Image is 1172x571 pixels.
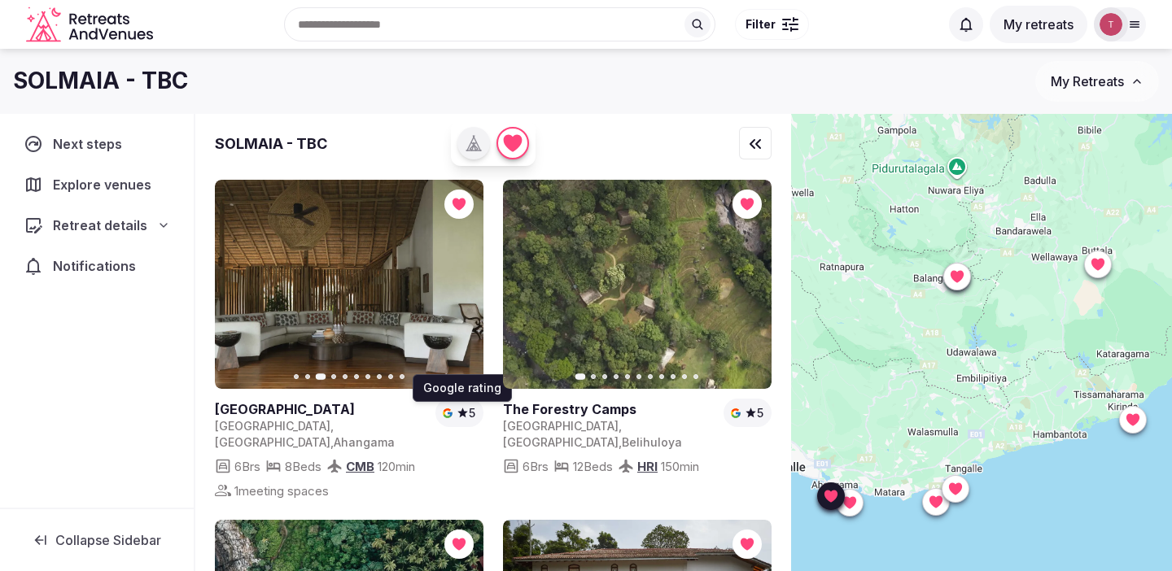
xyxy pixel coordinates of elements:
button: Filter [735,9,809,40]
a: 5 [730,405,765,421]
span: [GEOGRAPHIC_DATA] [503,419,619,433]
span: , [330,435,334,449]
span: 5 [469,405,475,421]
button: Go to slide 9 [671,374,676,379]
button: Go to slide 5 [625,374,630,379]
button: Go to slide 9 [388,374,393,379]
h1: SOLMAIA - TBC [13,65,188,97]
button: Go to slide 5 [343,374,348,379]
button: Go to slide 4 [614,374,619,379]
a: View The Forestry Camps [503,180,772,389]
svg: Retreats and Venues company logo [26,7,156,43]
span: [GEOGRAPHIC_DATA] [215,419,330,433]
button: Go to slide 7 [365,374,370,379]
button: Go to slide 3 [602,374,607,379]
a: Explore venues [13,168,181,202]
span: 6 Brs [234,458,260,475]
span: 6 Brs [523,458,549,475]
span: Filter [746,16,776,33]
button: Go to slide 2 [305,374,310,379]
span: Collapse Sidebar [55,532,161,548]
span: Notifications [53,256,142,276]
button: My retreats [990,6,1087,43]
button: Go to slide 6 [636,374,641,379]
span: [GEOGRAPHIC_DATA] [215,435,330,449]
span: Explore venues [53,175,158,194]
button: Go to slide 1 [294,374,299,379]
span: My Retreats [1051,73,1124,89]
span: , [619,419,622,433]
a: View Tekanda Lodge [215,180,483,389]
a: CMB [346,459,374,474]
button: Go to slide 7 [648,374,653,379]
span: 150 min [661,458,699,475]
button: Collapse Sidebar [13,522,181,558]
button: Go to slide 8 [377,374,382,379]
button: My Retreats [1035,61,1159,102]
button: Go to slide 11 [693,374,698,379]
button: Go to slide 1 [575,373,586,380]
a: View venue [503,400,717,418]
a: Notifications [13,249,181,283]
span: 12 Beds [573,458,613,475]
a: View venue [215,400,429,418]
span: [GEOGRAPHIC_DATA] [503,435,619,449]
span: 5 [757,405,763,421]
button: Go to slide 3 [316,373,326,380]
span: 1 meeting spaces [234,482,329,499]
span: , [330,419,334,433]
span: Belihuloya [622,435,682,449]
button: Go to slide 6 [354,374,359,379]
span: 120 min [378,458,415,475]
button: Go to slide 4 [331,374,336,379]
a: Visit the homepage [26,7,156,43]
h2: [GEOGRAPHIC_DATA] [215,400,429,418]
span: 8 Beds [285,458,321,475]
button: Go to slide 10 [682,374,687,379]
a: 5 [442,405,477,421]
span: , [619,435,622,449]
h2: The Forestry Camps [503,400,717,418]
a: Next steps [13,127,181,161]
img: tamaeka [1100,13,1122,36]
button: Go to slide 10 [400,374,405,379]
a: HRI [637,459,658,474]
button: Go to slide 2 [591,374,596,379]
span: Ahangama [334,435,395,449]
span: Retreat details [53,216,147,235]
div: SOLMAIA - TBC [215,133,327,154]
button: Go to slide 8 [659,374,664,379]
a: My retreats [990,16,1087,33]
span: Next steps [53,134,129,154]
